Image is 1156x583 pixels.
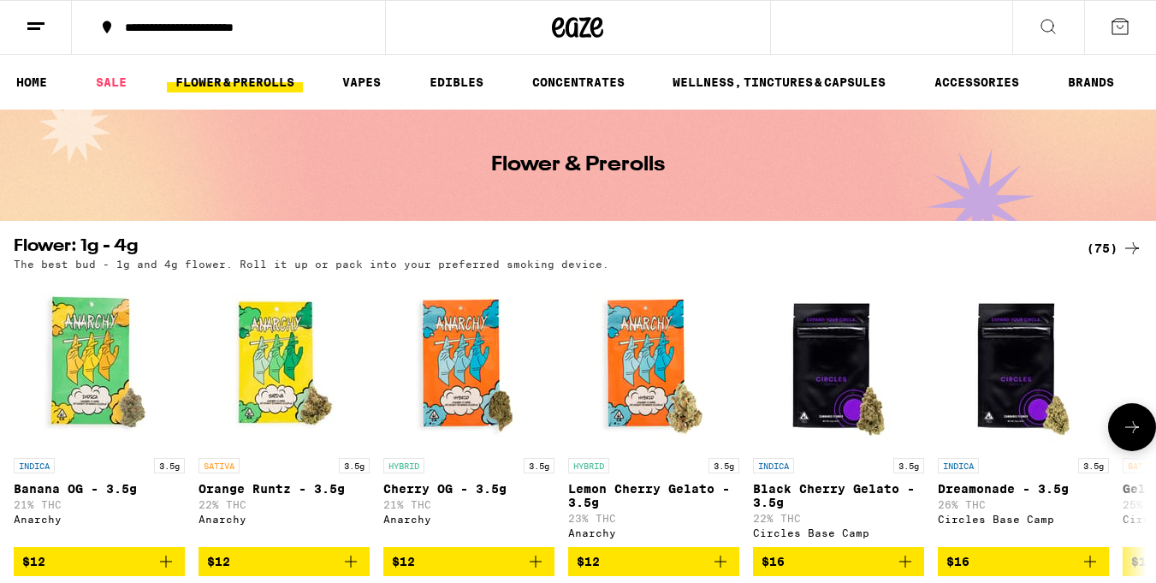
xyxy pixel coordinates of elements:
span: $16 [946,555,969,568]
button: Add to bag [199,547,370,576]
a: Open page for Cherry OG - 3.5g from Anarchy [383,278,554,547]
p: 3.5g [1078,458,1109,473]
p: 26% THC [938,499,1109,510]
a: SALE [87,72,135,92]
p: HYBRID [568,458,609,473]
a: CONCENTRATES [524,72,633,92]
p: 21% THC [383,499,554,510]
a: EDIBLES [421,72,492,92]
span: $12 [22,555,45,568]
p: SATIVA [199,458,240,473]
p: INDICA [14,458,55,473]
a: BRANDS [1059,72,1123,92]
img: Anarchy - Cherry OG - 3.5g [383,278,554,449]
a: Open page for Dreamonade - 3.5g from Circles Base Camp [938,278,1109,547]
div: Circles Base Camp [938,514,1109,525]
p: Dreamonade - 3.5g [938,482,1109,496]
p: Cherry OG - 3.5g [383,482,554,496]
p: 3.5g [524,458,554,473]
a: HOME [8,72,56,92]
p: 21% THC [14,499,185,510]
div: Anarchy [199,514,370,525]
span: $16 [762,555,785,568]
p: 23% THC [568,513,739,524]
button: Add to bag [383,547,554,576]
a: Open page for Banana OG - 3.5g from Anarchy [14,278,185,547]
p: 3.5g [893,458,924,473]
a: Open page for Orange Runtz - 3.5g from Anarchy [199,278,370,547]
p: 22% THC [753,513,924,524]
p: Lemon Cherry Gelato - 3.5g [568,482,739,509]
div: Anarchy [568,527,739,538]
span: $12 [577,555,600,568]
span: $12 [392,555,415,568]
div: Circles Base Camp [753,527,924,538]
a: Open page for Lemon Cherry Gelato - 3.5g from Anarchy [568,278,739,547]
span: $12 [207,555,230,568]
a: FLOWER & PREROLLS [167,72,303,92]
p: Banana OG - 3.5g [14,482,185,496]
p: Orange Runtz - 3.5g [199,482,370,496]
a: (75) [1087,238,1142,259]
p: HYBRID [383,458,424,473]
h1: Flower & Prerolls [491,155,665,175]
p: Black Cherry Gelato - 3.5g [753,482,924,509]
p: 3.5g [339,458,370,473]
span: $16 [1131,555,1154,568]
button: Add to bag [568,547,739,576]
img: Circles Base Camp - Black Cherry Gelato - 3.5g [753,278,924,449]
p: INDICA [938,458,979,473]
img: Anarchy - Banana OG - 3.5g [14,278,185,449]
p: 3.5g [708,458,739,473]
img: Anarchy - Orange Runtz - 3.5g [199,278,370,449]
a: Open page for Black Cherry Gelato - 3.5g from Circles Base Camp [753,278,924,547]
button: Add to bag [938,547,1109,576]
div: Anarchy [383,514,554,525]
a: VAPES [334,72,389,92]
button: Add to bag [753,547,924,576]
a: ACCESSORIES [926,72,1028,92]
img: Anarchy - Lemon Cherry Gelato - 3.5g [568,278,739,449]
div: Anarchy [14,514,185,525]
img: Circles Base Camp - Dreamonade - 3.5g [938,278,1109,449]
h2: Flower: 1g - 4g [14,238,1058,259]
p: INDICA [753,458,794,473]
p: 3.5g [154,458,185,473]
p: 22% THC [199,499,370,510]
button: Add to bag [14,547,185,576]
a: WELLNESS, TINCTURES & CAPSULES [664,72,894,92]
p: The best bud - 1g and 4g flower. Roll it up or pack into your preferred smoking device. [14,259,609,270]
